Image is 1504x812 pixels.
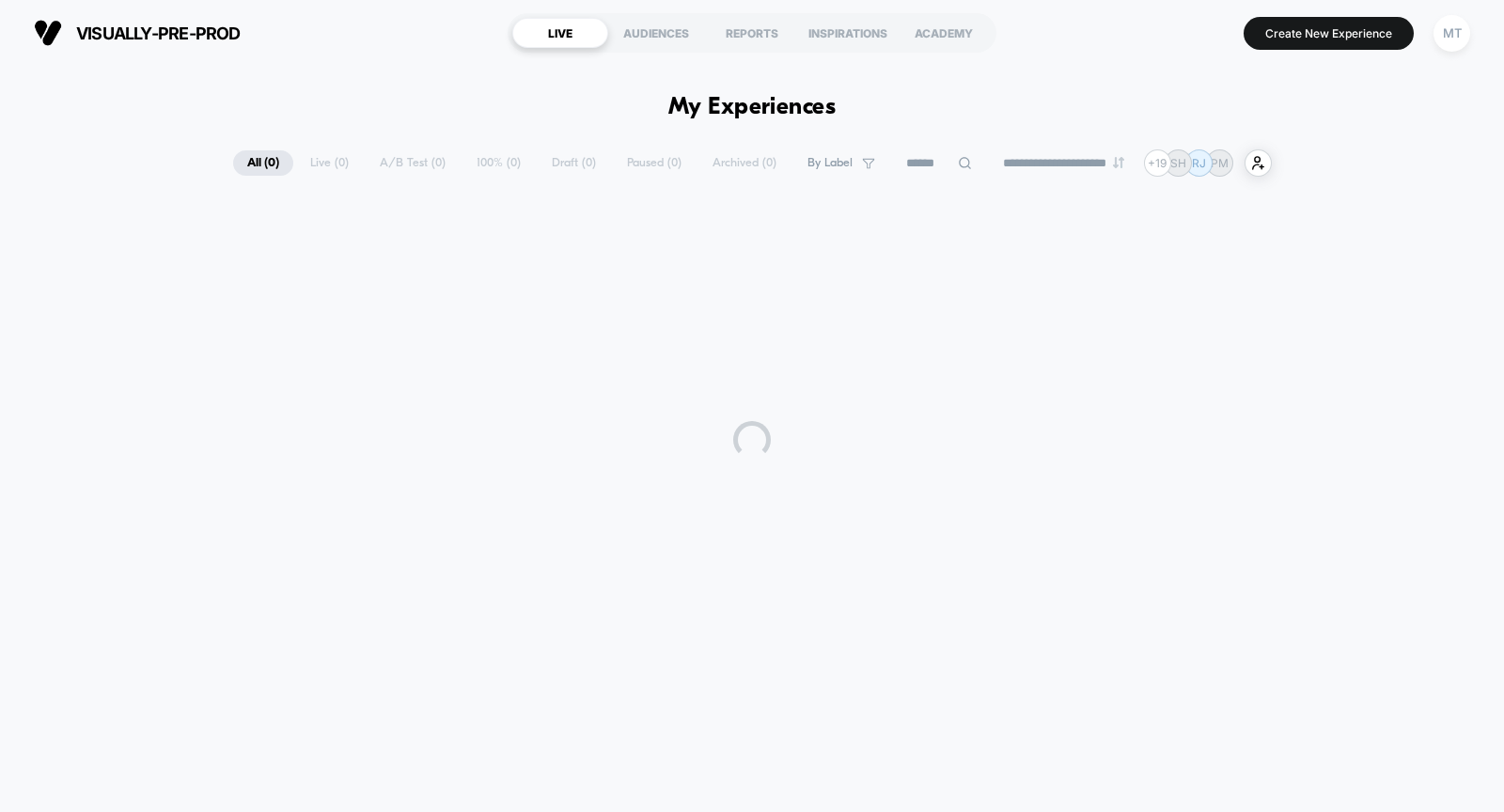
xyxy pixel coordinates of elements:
p: PM [1211,156,1229,170]
span: By Label [807,156,853,170]
div: MT [1433,15,1470,52]
p: RJ [1192,156,1206,170]
div: ACADEMY [896,18,992,48]
div: LIVE [512,18,608,48]
button: MT [1428,14,1476,53]
button: Create New Experience [1244,17,1414,50]
span: All ( 0 ) [233,150,293,176]
div: INSPIRATIONS [800,18,896,48]
p: SH [1170,156,1186,170]
div: REPORTS [704,18,800,48]
h1: My Experiences [668,94,837,121]
div: + 19 [1144,149,1171,177]
img: Visually logo [34,19,62,47]
span: visually-pre-prod [76,23,241,43]
button: visually-pre-prod [28,18,246,48]
div: AUDIENCES [608,18,704,48]
img: end [1113,157,1124,168]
